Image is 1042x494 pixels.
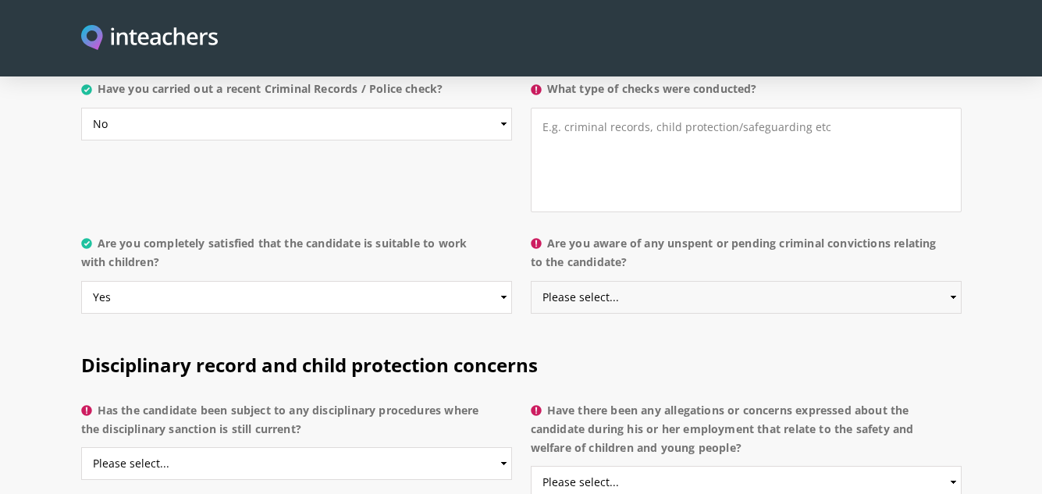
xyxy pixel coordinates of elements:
[81,25,219,52] a: Visit this site's homepage
[81,234,512,281] label: Are you completely satisfied that the candidate is suitable to work with children?
[531,401,962,467] label: Have there been any allegations or concerns expressed about the candidate during his or her emplo...
[531,234,962,281] label: Are you aware of any unspent or pending criminal convictions relating to the candidate?
[81,352,538,378] span: Disciplinary record and child protection concerns
[81,80,512,108] label: Have you carried out a recent Criminal Records / Police check?
[81,401,512,448] label: Has the candidate been subject to any disciplinary procedures where the disciplinary sanction is ...
[81,25,219,52] img: Inteachers
[531,80,962,108] label: What type of checks were conducted?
